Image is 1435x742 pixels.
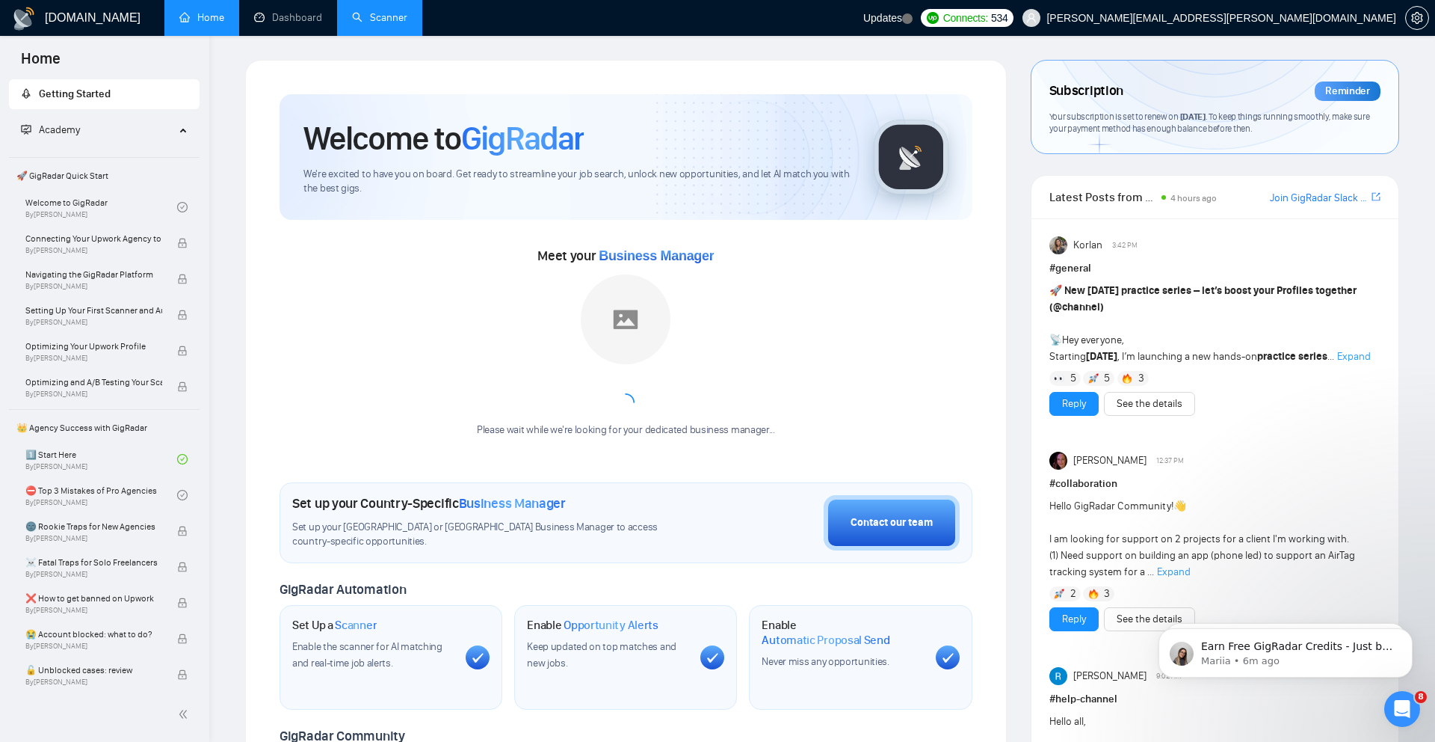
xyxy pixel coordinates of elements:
span: By [PERSON_NAME] [25,390,162,399]
span: 👑 Agency Success with GigRadar [10,413,198,443]
h1: Enable [527,618,658,633]
span: lock [177,526,188,536]
span: [PERSON_NAME] [1073,453,1147,469]
span: 534 [991,10,1007,26]
img: logo [12,7,36,31]
li: Getting Started [9,79,200,109]
span: Business Manager [459,495,566,512]
img: gigradar-logo.png [874,120,948,194]
span: By [PERSON_NAME] [25,534,162,543]
span: check-circle [177,454,188,464]
span: 5 [1104,371,1110,386]
a: setting [1405,12,1429,24]
span: By [PERSON_NAME] [25,678,162,687]
span: Meet your [537,248,714,264]
span: rocket [21,88,31,99]
a: 1️⃣ Start HereBy[PERSON_NAME] [25,443,177,476]
strong: practice series [1257,350,1327,363]
span: Connecting Your Upwork Agency to GigRadar [25,231,162,246]
img: placeholder.png [581,275,670,364]
span: Opportunity Alerts [564,618,658,633]
a: dashboardDashboard [254,11,322,24]
span: 2 [1070,586,1076,601]
span: [PERSON_NAME] [1073,668,1147,684]
span: lock [177,669,188,680]
span: 4 hours ago [1170,193,1217,203]
img: Julie McCarter [1049,452,1067,470]
span: Setting Up Your First Scanner and Auto-Bidder [25,303,162,318]
img: upwork-logo.png [927,12,939,24]
iframe: Intercom live chat [1384,691,1420,727]
span: Optimizing and A/B Testing Your Scanner for Better Results [25,375,162,390]
span: Academy [39,123,80,136]
span: Never miss any opportunities. [762,655,889,668]
a: Reply [1062,396,1086,412]
span: Hey everyone, Starting , I’m launching a new hands-on ... [1049,284,1357,363]
a: export [1371,190,1380,204]
h1: Enable [762,618,923,647]
span: Scanner [335,618,377,633]
span: Academy [21,123,80,136]
span: lock [177,310,188,320]
button: Reply [1049,607,1099,631]
a: searchScanner [352,11,407,24]
span: Business Manager [599,248,714,263]
span: Expand [1157,565,1191,578]
span: Keep updated on top matches and new jobs. [527,640,676,669]
h1: Set up your Country-Specific [292,495,566,512]
span: 😭 Account blocked: what to do? [25,627,162,642]
span: fund-projection-screen [21,124,31,135]
div: Please wait while we're looking for your dedicated business manager... [468,423,784,438]
span: lock [177,274,188,284]
span: lock [177,634,188,644]
span: Navigating the GigRadar Platform [25,267,162,282]
iframe: Intercom notifications message [1136,597,1435,702]
span: 📡 [1049,334,1062,346]
span: Korlan [1073,237,1102,254]
span: lock [177,598,188,608]
strong: New [DATE] practice series – let’s boost your Profiles together ( ) [1049,284,1357,313]
span: 8 [1415,691,1427,703]
span: 👋 [1173,500,1186,512]
h1: # help-channel [1049,691,1380,708]
span: @channel [1053,301,1100,313]
a: Welcome to GigRadarBy[PERSON_NAME] [25,191,177,224]
button: setting [1405,6,1429,30]
span: ☠️ Fatal Traps for Solo Freelancers [25,555,162,570]
div: Reminder [1315,82,1380,101]
a: See the details [1117,611,1182,628]
span: loading [614,391,637,414]
span: 🔓 Unblocked cases: review [25,663,162,678]
span: Optimizing Your Upwork Profile [25,339,162,354]
span: 🚀 [1049,284,1062,297]
span: By [PERSON_NAME] [25,354,162,363]
img: 🔥 [1088,589,1099,599]
strong: [DATE] [1086,350,1117,363]
span: Home [9,48,72,79]
button: Reply [1049,392,1099,416]
span: 12:37 PM [1156,454,1184,467]
span: Expand [1337,350,1371,363]
a: Join GigRadar Slack Community [1270,190,1368,206]
img: 🚀 [1088,373,1099,384]
span: double-left [178,707,193,722]
h1: Welcome to [303,118,584,159]
div: Contact our team [851,515,933,531]
span: Automatic Proposal Send [762,633,889,648]
h1: Set Up a [292,618,377,633]
span: Latest Posts from the GigRadar Community [1049,188,1158,206]
img: 🔥 [1122,373,1132,384]
span: lock [177,381,188,392]
span: lock [177,346,188,356]
img: Rohith Sanam [1049,667,1067,685]
span: Enable the scanner for AI matching and real-time job alerts. [292,640,442,669]
span: By [PERSON_NAME] [25,282,162,291]
span: 5 [1070,371,1076,386]
button: Contact our team [824,495,960,551]
button: See the details [1104,607,1195,631]
img: Korlan [1049,236,1067,254]
a: Reply [1062,611,1086,628]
